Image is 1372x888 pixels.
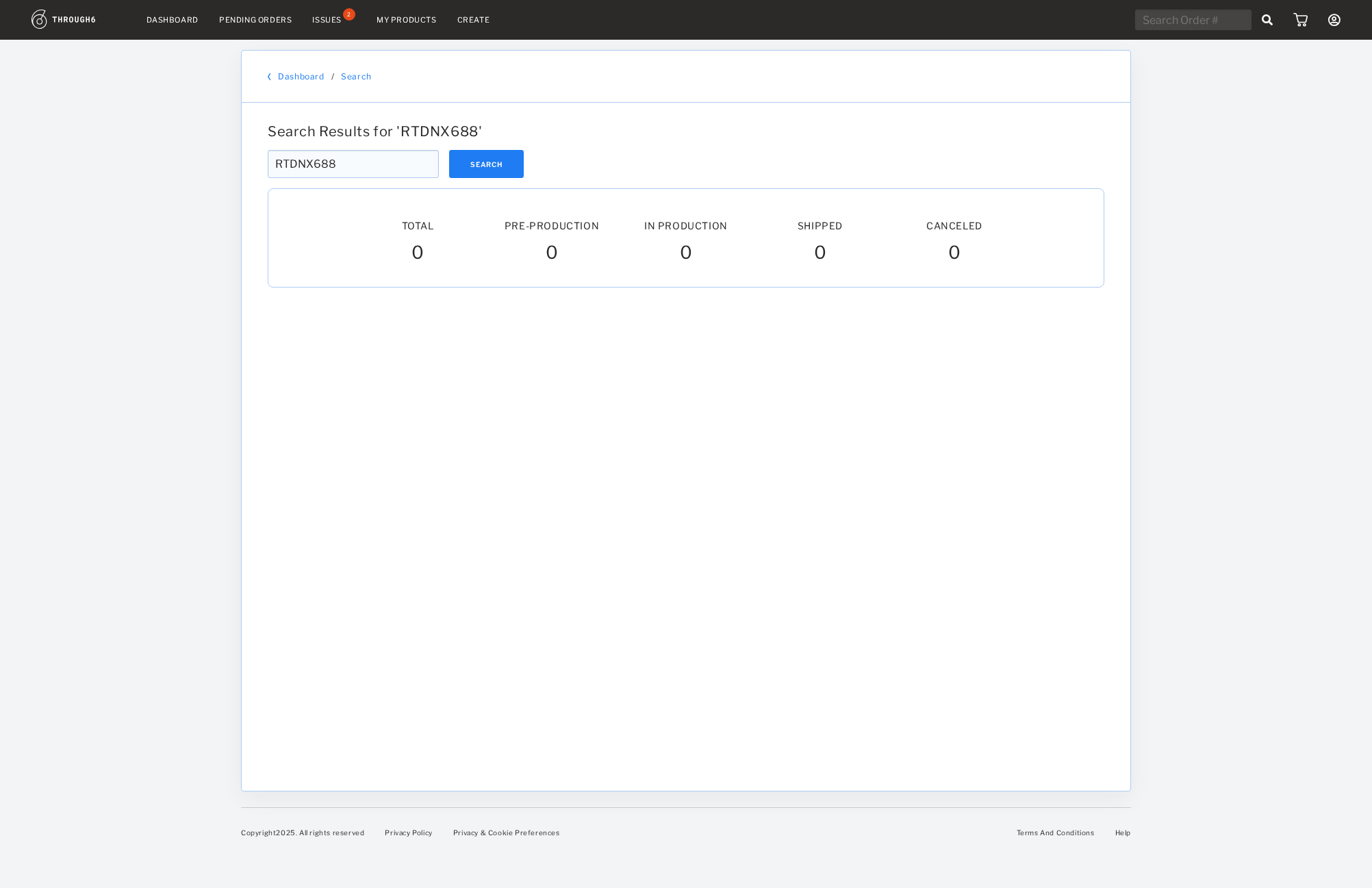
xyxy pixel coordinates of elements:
a: Create [457,15,490,25]
img: icon_cart.dab5cea1.svg [1293,13,1308,27]
div: Issues [312,15,342,25]
button: Search [449,150,524,178]
span: 0 [814,242,827,266]
input: Search Order # [268,150,439,178]
a: Search [341,71,372,81]
a: Help [1115,828,1131,837]
span: In Production [644,220,728,231]
img: back_bracket.f28aa67b.svg [268,73,271,81]
div: 2 [343,8,355,21]
span: Total [402,220,434,231]
span: Shipped [798,220,843,231]
input: Search Order # [1135,10,1252,30]
span: 0 [546,242,559,266]
span: 0 [411,242,424,266]
a: Terms And Conditions [1017,828,1095,837]
span: 0 [680,242,693,266]
span: Pre-Production [505,220,599,231]
a: My Products [377,15,437,25]
a: Dashboard [278,71,324,81]
span: 0 [948,242,961,266]
a: Issues2 [312,14,356,26]
img: logo.1c10ca64.svg [31,10,126,29]
a: Pending Orders [219,15,292,25]
a: Privacy Policy [385,828,432,837]
span: Canceled [926,220,982,231]
span: Copyright 2025 . All rights reserved [241,828,364,837]
span: Search Results for ' RTDNX688 ' [268,123,482,140]
a: Privacy & Cookie Preferences [453,828,560,837]
a: Dashboard [147,15,199,25]
div: / [331,71,335,81]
